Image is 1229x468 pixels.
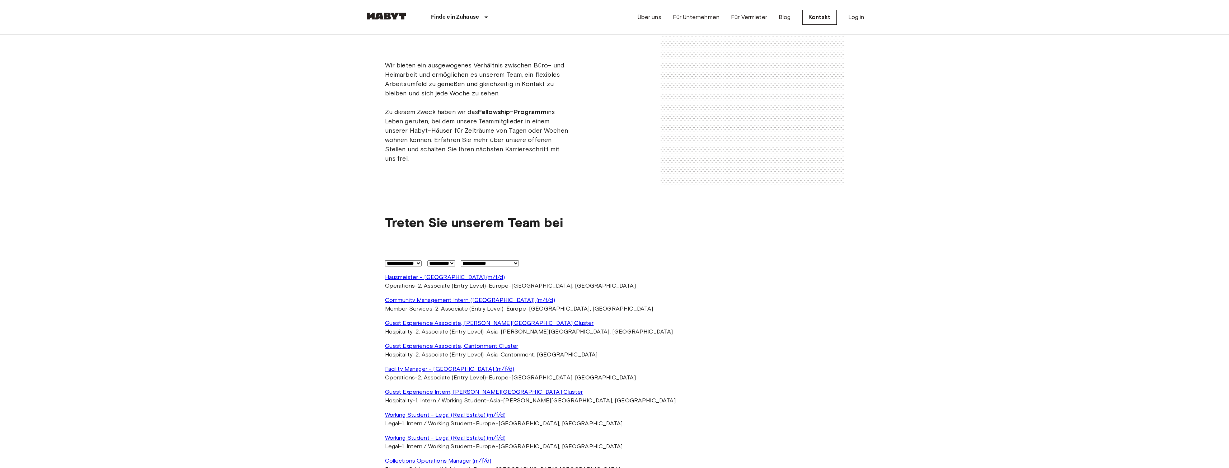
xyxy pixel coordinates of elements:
a: Über uns [638,13,661,22]
span: 1. Intern / Working Student [402,443,473,450]
a: Für Vermieter [731,13,767,22]
a: Log in [848,13,864,22]
span: 2. Associate (Entry Level) [418,282,486,289]
span: Hospitality [385,397,413,404]
span: - - - [385,328,673,335]
a: Working Student - Legal (Real Estate) (m/f/d) [385,434,844,442]
span: 2. Associate (Entry Level) [418,374,486,381]
span: - - - [385,420,623,427]
span: [GEOGRAPHIC_DATA], [GEOGRAPHIC_DATA] [529,305,653,312]
a: Guest Experience Associate, [PERSON_NAME][GEOGRAPHIC_DATA] Cluster [385,319,844,327]
span: - - - [385,305,653,312]
span: Asia [489,397,501,404]
span: [GEOGRAPHIC_DATA], [GEOGRAPHIC_DATA] [511,374,635,381]
span: Europe [489,374,508,381]
span: Cantonment, [GEOGRAPHIC_DATA] [501,351,597,358]
span: Operations [385,282,415,289]
span: [PERSON_NAME][GEOGRAPHIC_DATA], [GEOGRAPHIC_DATA] [503,397,675,404]
span: Europe [489,282,508,289]
span: [GEOGRAPHIC_DATA], [GEOGRAPHIC_DATA] [498,443,623,450]
a: Working Student - Legal (Real Estate) (m/f/d) [385,411,844,419]
a: Community Management Intern ([GEOGRAPHIC_DATA]) (m/f/d) [385,296,844,304]
span: Operations [385,374,415,381]
a: Blog [779,13,791,22]
span: Wir bieten ein ausgewogenes Verhältnis zwischen Büro- und Heimarbeit und ermöglichen es unserem T... [385,61,569,163]
span: Hospitality [385,351,413,358]
img: Habyt [365,13,408,20]
span: Asia [487,351,498,358]
span: Treten Sie unserem Team bei [385,214,563,230]
span: - - - [385,351,598,358]
a: Collections Operations Manager (m/f/d) [385,457,844,465]
span: - - - [385,397,676,404]
span: Hospitality [385,328,413,335]
a: Facility Manager - [GEOGRAPHIC_DATA] (m/f/d) [385,365,844,373]
span: Europe [506,305,526,312]
span: [GEOGRAPHIC_DATA], [GEOGRAPHIC_DATA] [511,282,635,289]
span: Europe [476,443,496,450]
span: Europe [476,420,496,427]
a: Guest Experience Intern, [PERSON_NAME][GEOGRAPHIC_DATA] Cluster [385,388,844,396]
span: Asia [487,328,498,335]
span: [PERSON_NAME][GEOGRAPHIC_DATA], [GEOGRAPHIC_DATA] [501,328,673,335]
b: Fellowship-Programm [478,108,547,116]
p: Finde ein Zuhause [431,13,479,22]
span: 2. Associate (Entry Level) [435,305,503,312]
span: 1. Intern / Working Student [402,420,473,427]
span: Member Services [385,305,432,312]
span: [GEOGRAPHIC_DATA], [GEOGRAPHIC_DATA] [498,420,623,427]
span: 2. Associate (Entry Level) [416,351,484,358]
span: 1. Intern / Working Student [416,397,486,404]
span: - - - [385,374,636,381]
a: Hausmeister - [GEOGRAPHIC_DATA] (m/f/d) [385,273,844,282]
a: Kontakt [802,10,837,25]
span: 2. Associate (Entry Level) [416,328,484,335]
a: Guest Experience Associate, Cantonment Cluster [385,342,844,350]
span: - - - [385,443,623,450]
span: Legal [385,420,399,427]
a: Für Unternehmen [673,13,719,22]
span: Legal [385,443,399,450]
span: - - - [385,282,636,289]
